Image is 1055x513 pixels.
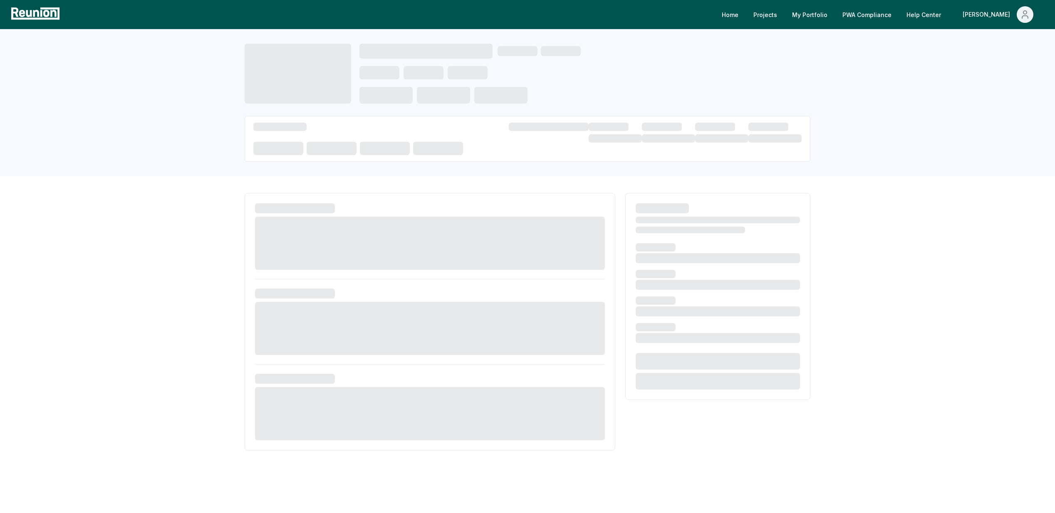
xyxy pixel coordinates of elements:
[785,6,834,23] a: My Portfolio
[715,6,1047,23] nav: Main
[836,6,898,23] a: PWA Compliance
[963,6,1013,23] div: [PERSON_NAME]
[747,6,784,23] a: Projects
[715,6,745,23] a: Home
[956,6,1040,23] button: [PERSON_NAME]
[900,6,948,23] a: Help Center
